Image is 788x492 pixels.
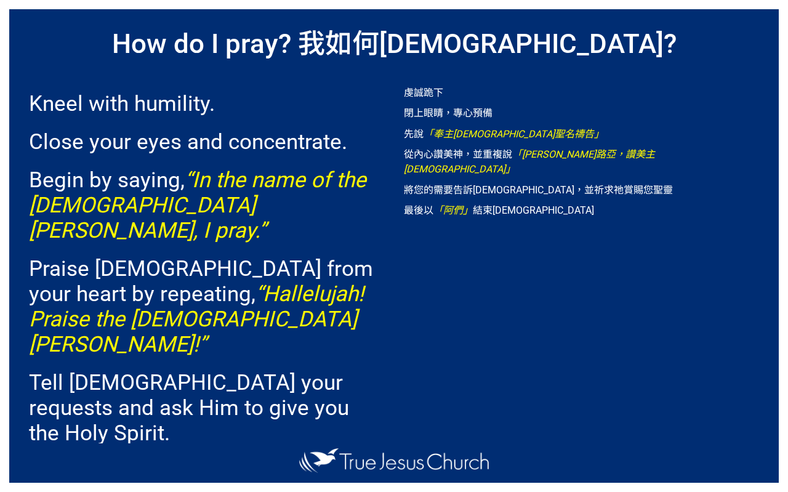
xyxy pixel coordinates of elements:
[424,128,604,140] em: 「奉主[DEMOGRAPHIC_DATA]聖名禱告」
[29,91,384,116] p: Kneel with humility.
[404,146,759,175] p: 從內心讚美神，並重複說
[404,182,759,196] p: 將您的需要告訴[DEMOGRAPHIC_DATA]，並祈求祂賞賜您聖靈
[29,167,384,243] p: Begin by saying,
[9,9,779,73] h1: How do I pray? 我如何[DEMOGRAPHIC_DATA]?
[29,167,366,243] em: “In the name of the [DEMOGRAPHIC_DATA][PERSON_NAME], I pray.”
[404,84,759,99] p: 虔誠跪下
[404,148,655,175] em: 「[PERSON_NAME]路亞，讚美主[DEMOGRAPHIC_DATA]」
[29,129,384,155] p: Close your eyes and concentrate.
[29,370,384,446] p: Tell [DEMOGRAPHIC_DATA] your requests and ask Him to give you the Holy Spirit.
[29,256,384,357] p: Praise [DEMOGRAPHIC_DATA] from your heart by repeating,
[29,281,364,357] em: “Hallelujah! Praise the [DEMOGRAPHIC_DATA][PERSON_NAME]!”
[433,204,473,216] em: 「阿們」
[404,126,759,140] p: 先說
[404,105,759,119] p: 閉上眼睛，專心預備
[404,202,759,217] p: 最後以 結束[DEMOGRAPHIC_DATA]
